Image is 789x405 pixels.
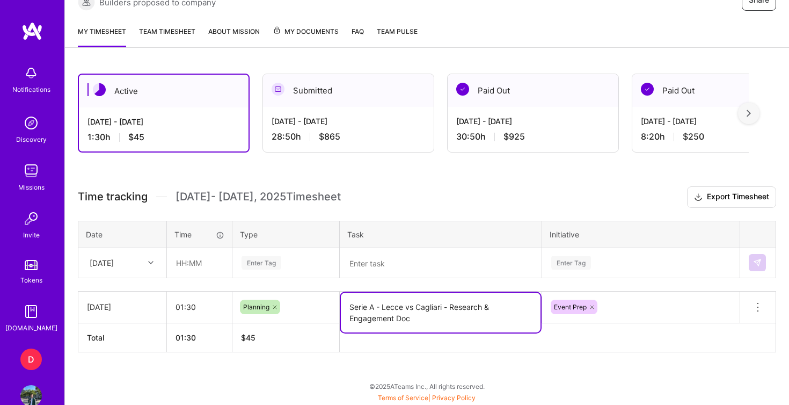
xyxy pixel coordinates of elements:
[16,134,47,145] div: Discovery
[378,394,428,402] a: Terms of Service
[273,26,339,38] span: My Documents
[241,333,255,342] span: $ 45
[242,255,281,271] div: Enter Tag
[272,83,284,96] img: Submitted
[148,260,154,265] i: icon Chevron
[448,74,618,107] div: Paid Out
[167,323,232,352] th: 01:30
[64,373,789,400] div: © 2025 ATeams Inc., All rights reserved.
[20,62,42,84] img: bell
[5,322,57,334] div: [DOMAIN_NAME]
[20,160,42,182] img: teamwork
[18,182,45,193] div: Missions
[432,394,476,402] a: Privacy Policy
[20,112,42,134] img: discovery
[20,301,42,322] img: guide book
[340,221,542,248] th: Task
[176,190,341,204] span: [DATE] - [DATE] , 2025 Timesheet
[87,301,158,313] div: [DATE]
[139,26,195,47] a: Team timesheet
[272,115,425,127] div: [DATE] - [DATE]
[641,83,654,96] img: Paid Out
[78,221,167,248] th: Date
[93,83,106,96] img: Active
[273,26,339,47] a: My Documents
[78,26,126,47] a: My timesheet
[378,394,476,402] span: |
[232,221,340,248] th: Type
[167,293,232,321] input: HH:MM
[456,131,610,142] div: 30:50 h
[377,27,418,35] span: Team Pulse
[208,26,260,47] a: About Mission
[352,26,364,47] a: FAQ
[23,229,40,241] div: Invite
[341,293,540,332] textarea: Serie A - Lecce vs Cagliari - Research & Engagement Doc
[87,132,240,143] div: 1:30 h
[272,131,425,142] div: 28:50 h
[243,303,269,311] span: Planning
[456,83,469,96] img: Paid Out
[20,349,42,370] div: D
[78,323,167,352] th: Total
[87,116,240,127] div: [DATE] - [DATE]
[20,274,42,286] div: Tokens
[554,303,587,311] span: Event Prep
[319,131,340,142] span: $865
[753,258,762,267] img: Submit
[747,110,751,117] img: right
[79,75,249,107] div: Active
[20,208,42,229] img: Invite
[78,190,148,204] span: Time tracking
[263,74,434,107] div: Submitted
[90,257,114,269] div: [DATE]
[683,131,704,142] span: $250
[687,186,776,208] button: Export Timesheet
[174,229,224,240] div: Time
[167,249,231,277] input: HH:MM
[550,229,732,240] div: Initiative
[18,349,45,370] a: D
[128,132,144,143] span: $45
[12,84,50,95] div: Notifications
[456,115,610,127] div: [DATE] - [DATE]
[25,260,38,270] img: tokens
[503,131,525,142] span: $925
[551,255,591,271] div: Enter Tag
[694,192,703,203] i: icon Download
[377,26,418,47] a: Team Pulse
[21,21,43,41] img: logo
